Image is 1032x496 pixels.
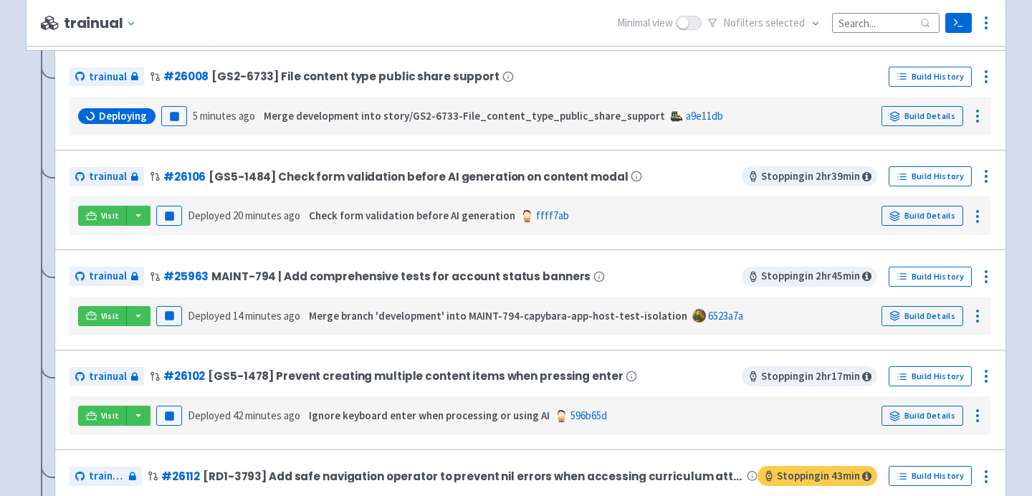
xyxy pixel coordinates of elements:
[161,106,187,126] button: Pause
[161,469,200,484] a: #26112
[70,267,144,286] a: trainual
[211,70,500,82] span: [GS2-6733] File content type public share support
[156,206,182,226] button: Pause
[889,267,972,287] a: Build History
[101,210,120,221] span: Visit
[758,466,877,486] span: Stopping in 43 min
[78,406,127,426] a: Visit
[309,209,515,222] strong: Check form validation before AI generation
[617,15,673,32] span: Minimal view
[156,306,182,326] button: Pause
[89,168,127,185] span: trainual
[889,166,972,186] a: Build History
[163,368,205,383] a: #26102
[208,370,623,382] span: [GS5-1478] Prevent creating multiple content items when pressing enter
[163,169,206,184] a: #26106
[233,409,300,422] time: 42 minutes ago
[193,109,255,123] time: 5 minutes ago
[78,206,127,226] a: Visit
[101,410,120,421] span: Visit
[188,209,300,222] span: Deployed
[211,270,591,282] span: MAINT-794 | Add comprehensive tests for account status banners
[70,467,142,486] a: trainual
[99,109,147,123] span: Deploying
[70,367,144,386] a: trainual
[889,466,972,486] a: Build History
[233,309,300,323] time: 14 minutes ago
[89,69,127,85] span: trainual
[742,267,877,287] span: Stopping in 2 hr 45 min
[309,409,550,422] strong: Ignore keyboard enter when processing or using AI
[64,15,142,32] button: trainual
[89,268,127,285] span: trainual
[945,13,972,33] a: Terminal
[881,306,963,326] a: Build Details
[89,468,125,485] span: trainual
[70,67,144,87] a: trainual
[78,306,127,326] a: Visit
[765,16,805,29] span: selected
[570,409,607,422] a: 596b65d
[889,366,972,386] a: Build History
[89,368,127,385] span: trainual
[742,166,877,186] span: Stopping in 2 hr 39 min
[163,69,209,84] a: #26008
[70,167,144,186] a: trainual
[163,269,209,284] a: #25963
[723,15,805,32] span: No filter s
[686,109,723,123] a: a9e11db
[742,366,877,386] span: Stopping in 2 hr 17 min
[101,310,120,322] span: Visit
[188,409,300,422] span: Deployed
[832,13,940,32] input: Search...
[156,406,182,426] button: Pause
[309,309,687,323] strong: Merge branch 'development' into MAINT-794-capybara-app-host-test-isolation
[881,106,963,126] a: Build Details
[264,109,665,123] strong: Merge development into story/GS2-6733-File_content_type_public_share_support
[188,309,300,323] span: Deployed
[889,67,972,87] a: Build History
[209,171,628,183] span: [GS5-1484] Check form validation before AI generation on content modal
[881,406,963,426] a: Build Details
[881,206,963,226] a: Build Details
[536,209,569,222] a: ffff7ab
[708,309,743,323] a: 6523a7a
[203,470,744,482] span: [RD1-3793] Add safe navigation operator to prevent nil errors when accessing curriculum attributes.
[233,209,300,222] time: 20 minutes ago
